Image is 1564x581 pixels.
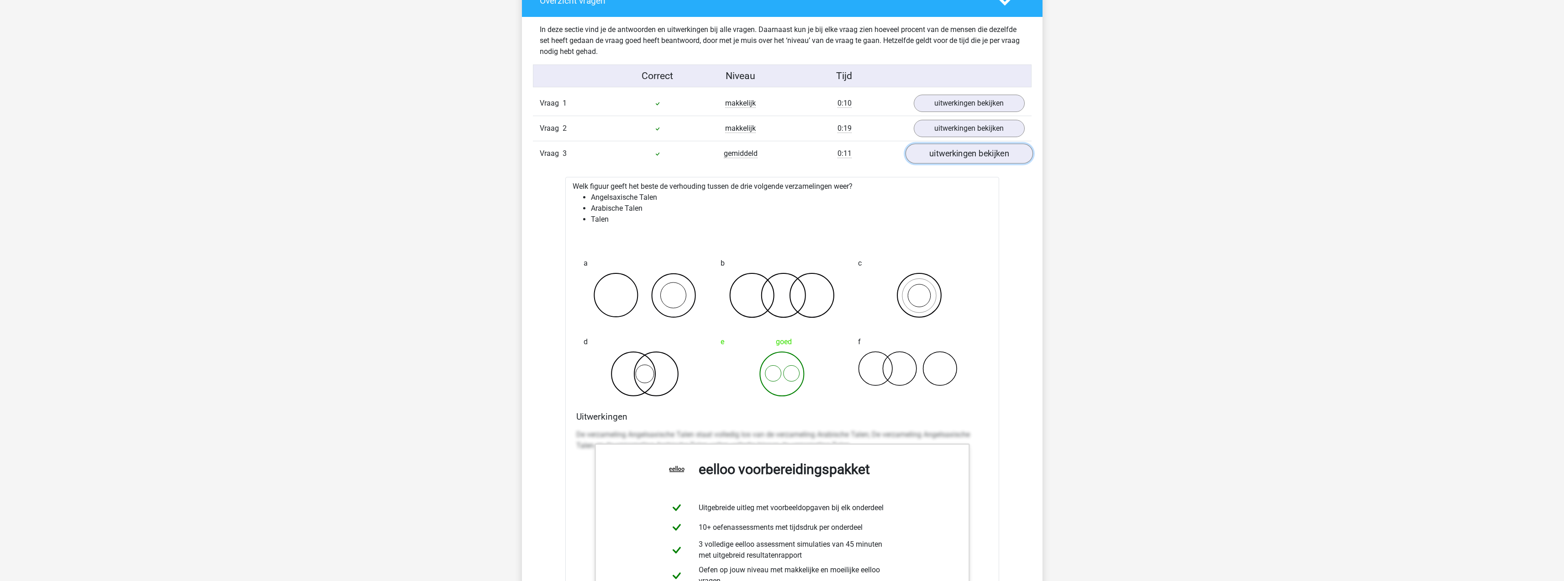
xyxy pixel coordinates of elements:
[584,333,588,351] span: d
[721,333,724,351] span: e
[584,254,588,272] span: a
[616,69,699,83] div: Correct
[591,214,992,225] li: Talen
[563,124,567,133] span: 2
[699,69,782,83] div: Niveau
[591,203,992,214] li: Arabische Talen
[837,149,852,158] span: 0:11
[725,124,756,133] span: makkelijk
[721,333,843,351] div: goed
[721,254,725,272] span: b
[563,99,567,107] span: 1
[563,149,567,158] span: 3
[782,69,906,83] div: Tijd
[576,411,988,422] h4: Uitwerkingen
[576,429,988,451] p: De verzameling Angelsaxische Talen staat volledig los van de verzameling Arabische Talen; De verz...
[905,144,1032,164] a: uitwerkingen bekijken
[858,254,862,272] span: c
[533,24,1032,57] div: In deze sectie vind je de antwoorden en uitwerkingen bij alle vragen. Daarnaast kun je bij elke v...
[837,99,852,108] span: 0:10
[540,123,563,134] span: Vraag
[725,99,756,108] span: makkelijk
[914,120,1025,137] a: uitwerkingen bekijken
[540,148,563,159] span: Vraag
[540,98,563,109] span: Vraag
[914,95,1025,112] a: uitwerkingen bekijken
[837,124,852,133] span: 0:19
[724,149,758,158] span: gemiddeld
[858,333,861,351] span: f
[591,192,992,203] li: Angelsaxische Talen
